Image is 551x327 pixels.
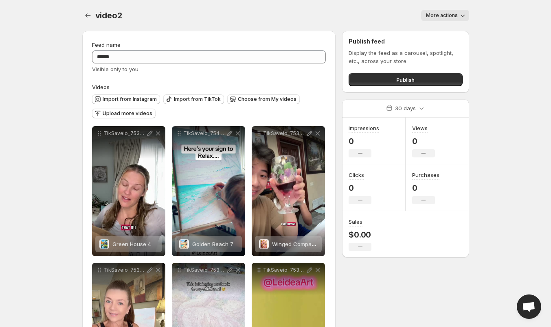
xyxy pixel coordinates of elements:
[272,241,325,247] span: Winged Companions
[412,171,439,179] h3: Purchases
[349,230,371,240] p: $0.00
[517,294,541,319] a: Open chat
[183,267,226,273] p: TikSaveio_7537839268169780493
[183,130,226,137] p: TikSaveio_7540771565420563743
[103,96,157,102] span: Import from Instagram
[349,218,362,226] h3: Sales
[99,239,109,249] img: Green House 4
[192,241,233,247] span: Golden Beach 7
[174,96,221,102] span: Import from TikTok
[172,126,245,256] div: TikSaveio_7540771565420563743Golden Beach 7Golden Beach 7
[92,41,121,48] span: Feed name
[259,239,269,249] img: Winged Companions
[112,241,151,247] span: Green House 4
[349,124,379,132] h3: Impressions
[349,171,364,179] h3: Clicks
[263,130,305,137] p: TikSaveio_7539687553599884599
[349,183,371,193] p: 0
[179,239,189,249] img: Golden Beach 7
[349,73,462,86] button: Publish
[349,37,462,46] h2: Publish feed
[238,96,296,102] span: Choose from My videos
[396,76,415,84] span: Publish
[349,136,379,146] p: 0
[92,109,156,118] button: Upload more videos
[395,104,416,112] p: 30 days
[92,66,140,72] span: Visible only to you.
[92,126,165,256] div: TikSaveio_7538844280635329823Green House 4Green House 4
[227,94,300,104] button: Choose from My videos
[92,84,110,90] span: Videos
[421,10,469,21] button: More actions
[103,130,146,137] p: TikSaveio_7538844280635329823
[103,267,146,273] p: TikSaveio_7539217593928813854
[82,10,94,21] button: Settings
[412,136,435,146] p: 0
[103,110,152,117] span: Upload more videos
[252,126,325,256] div: TikSaveio_7539687553599884599Winged CompanionsWinged Companions
[412,124,428,132] h3: Views
[95,11,122,20] span: video2
[163,94,224,104] button: Import from TikTok
[412,183,439,193] p: 0
[263,267,305,273] p: TikSaveio_7538935843713453342
[92,94,160,104] button: Import from Instagram
[426,12,458,19] span: More actions
[349,49,462,65] p: Display the feed as a carousel, spotlight, etc., across your store.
